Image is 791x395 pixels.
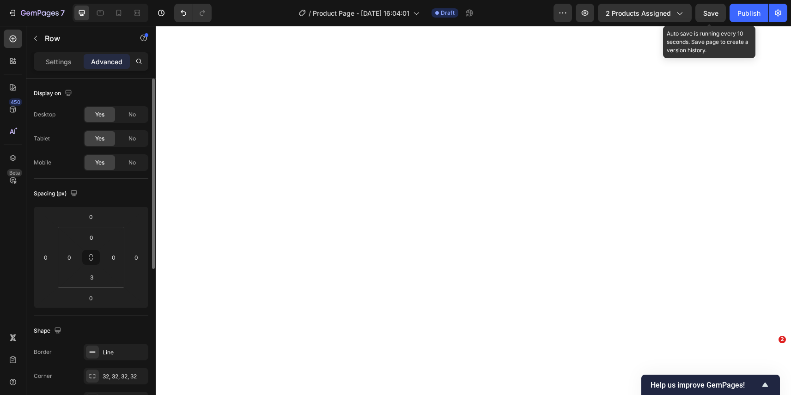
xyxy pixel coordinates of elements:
div: Shape [34,325,63,337]
span: 2 [779,336,786,343]
span: Product Page - [DATE] 16:04:01 [313,8,409,18]
button: 2 products assigned [598,4,692,22]
span: Yes [95,158,104,167]
iframe: To enrich screen reader interactions, please activate Accessibility in Grammarly extension settings [156,26,791,395]
div: Tablet [34,134,50,143]
div: 32, 32, 32, 32 [103,372,146,381]
p: Row [45,33,123,44]
span: 2 products assigned [606,8,671,18]
span: No [128,158,136,167]
span: Yes [95,134,104,143]
span: Draft [441,9,455,17]
input: 0 [82,291,100,305]
span: / [309,8,311,18]
input: 0 [39,250,53,264]
div: Publish [737,8,761,18]
span: Yes [95,110,104,119]
div: Spacing (px) [34,188,79,200]
p: Advanced [91,57,122,67]
button: Publish [730,4,768,22]
button: Save [695,4,726,22]
div: Border [34,348,52,356]
input: 0px [107,250,121,264]
div: Desktop [34,110,55,119]
p: Settings [46,57,72,67]
span: Save [703,9,718,17]
div: Line [103,348,146,357]
button: Show survey - Help us improve GemPages! [651,379,771,390]
span: Help us improve GemPages! [651,381,760,389]
span: No [128,110,136,119]
div: Mobile [34,158,51,167]
button: 7 [4,4,69,22]
div: Beta [7,169,22,176]
div: Corner [34,372,52,380]
input: 3px [82,270,101,284]
input: 0 [129,250,143,264]
div: Undo/Redo [174,4,212,22]
input: 0px [82,231,101,244]
input: 0 [82,210,100,224]
div: Display on [34,87,74,100]
div: 450 [9,98,22,106]
iframe: Intercom live chat [760,350,782,372]
p: 7 [61,7,65,18]
span: No [128,134,136,143]
input: 0px [62,250,76,264]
